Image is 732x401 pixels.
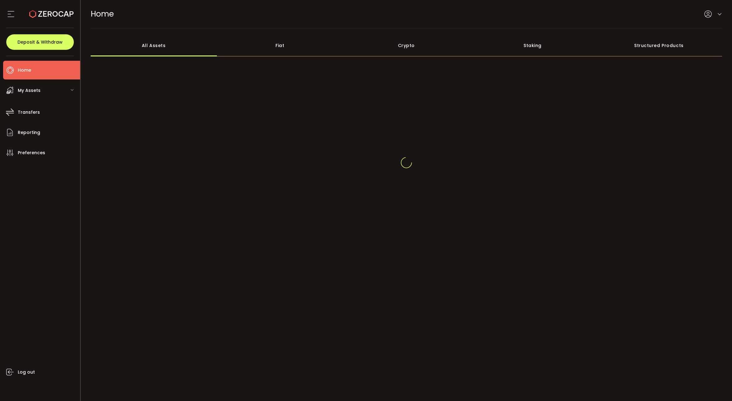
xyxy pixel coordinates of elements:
[91,35,217,56] div: All Assets
[18,108,40,117] span: Transfers
[217,35,343,56] div: Fiat
[469,35,596,56] div: Staking
[17,40,63,44] span: Deposit & Withdraw
[18,86,41,95] span: My Assets
[91,8,114,19] span: Home
[18,128,40,137] span: Reporting
[6,34,74,50] button: Deposit & Withdraw
[18,148,45,157] span: Preferences
[343,35,469,56] div: Crypto
[18,368,35,377] span: Log out
[596,35,722,56] div: Structured Products
[18,66,31,75] span: Home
